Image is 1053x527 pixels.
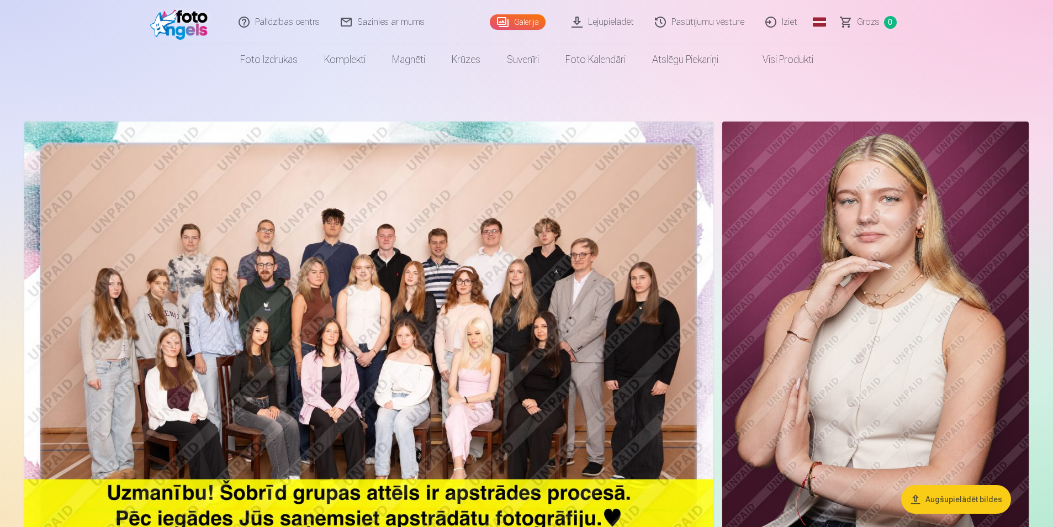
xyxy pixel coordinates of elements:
[150,4,214,40] img: /fa1
[494,44,552,75] a: Suvenīri
[379,44,438,75] a: Magnēti
[732,44,827,75] a: Visi produkti
[227,44,311,75] a: Foto izdrukas
[552,44,639,75] a: Foto kalendāri
[884,16,897,29] span: 0
[490,14,546,30] a: Galerija
[857,15,880,29] span: Grozs
[901,485,1011,514] button: Augšupielādēt bildes
[639,44,732,75] a: Atslēgu piekariņi
[311,44,379,75] a: Komplekti
[438,44,494,75] a: Krūzes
